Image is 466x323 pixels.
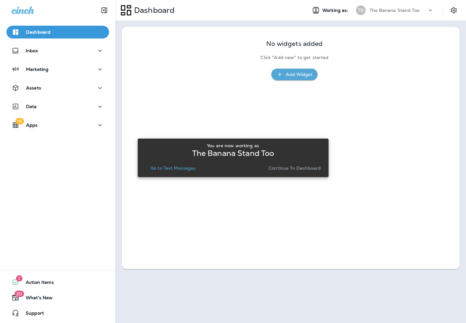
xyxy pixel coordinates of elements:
button: Collapse Sidebar [95,4,113,17]
button: Inbox [6,44,109,57]
p: Go to Text Messages [150,166,196,171]
button: Go to Text Messages [148,164,199,173]
p: Inbox [26,48,38,53]
button: 20What's New [6,291,109,304]
p: The Banana Stand Too [369,8,419,13]
button: Marketing [6,63,109,76]
span: What's New [19,295,53,303]
button: Assets [6,81,109,94]
button: Settings [448,4,460,16]
span: Action Items [19,280,54,287]
div: TB [356,5,366,15]
p: You are now working as [207,143,259,148]
p: The Banana Stand Too [192,151,274,156]
span: 20 [14,291,24,297]
p: Assets [26,85,41,90]
p: Apps [26,123,38,128]
button: Dashboard [6,26,109,38]
p: Marketing [26,67,48,72]
p: Data [26,104,37,109]
button: Data [6,100,109,113]
button: 16Apps [6,119,109,132]
span: 1 [16,275,22,282]
button: Support [6,307,109,319]
button: Continue to Dashboard [266,164,323,173]
span: Support [19,310,44,318]
p: Continue to Dashboard [268,166,321,171]
button: 1Action Items [6,276,109,289]
p: Dashboard [131,5,174,15]
p: Dashboard [26,30,50,35]
span: 16 [15,118,24,124]
span: Working as: [322,8,350,13]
